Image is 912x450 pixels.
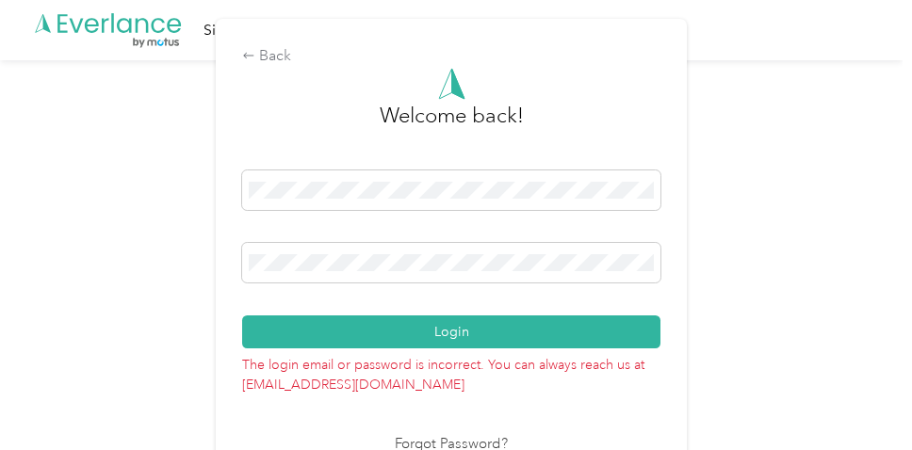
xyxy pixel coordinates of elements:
div: Back [242,45,660,68]
h3: greeting [380,100,524,151]
div: Simplify mileage and expenses [204,19,414,42]
p: The login email or password is incorrect. You can always reach us at [EMAIL_ADDRESS][DOMAIN_NAME] [242,348,660,394]
button: Login [242,315,660,348]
